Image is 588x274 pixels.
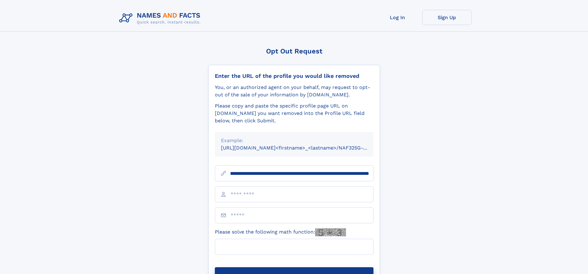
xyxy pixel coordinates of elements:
[422,10,472,25] a: Sign Up
[221,145,385,151] small: [URL][DOMAIN_NAME]<firstname>_<lastname>/NAF325G-xxxxxxxx
[215,102,373,124] div: Please copy and paste the specific profile page URL on [DOMAIN_NAME] you want removed into the Pr...
[215,73,373,79] div: Enter the URL of the profile you would like removed
[373,10,422,25] a: Log In
[215,228,346,236] label: Please solve the following math function:
[117,10,206,27] img: Logo Names and Facts
[221,137,367,144] div: Example:
[208,47,380,55] div: Opt Out Request
[215,84,373,99] div: You, or an authorized agent on your behalf, may request to opt-out of the sale of your informatio...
